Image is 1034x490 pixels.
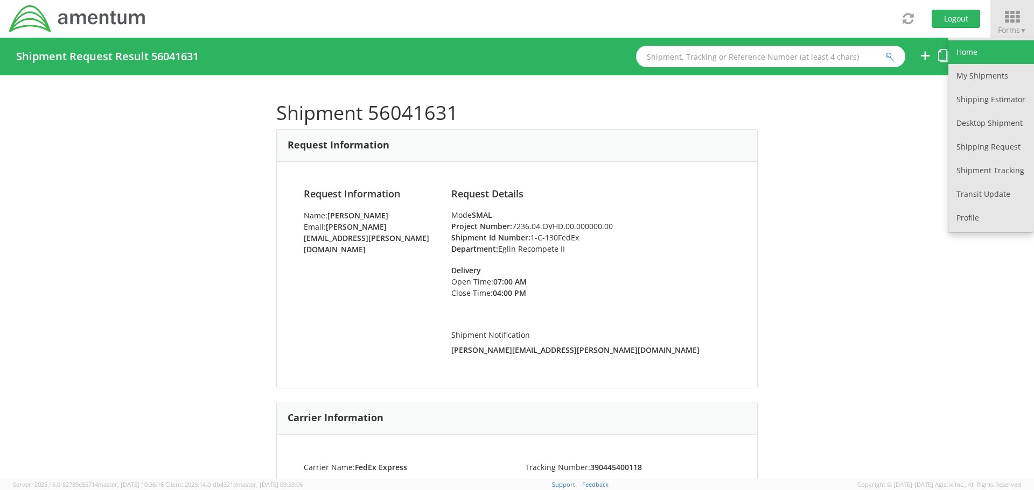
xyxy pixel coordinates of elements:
[355,462,407,472] strong: FedEx Express
[948,88,1034,111] a: Shipping Estimator
[582,480,609,488] a: Feedback
[304,189,435,200] h4: Request Information
[451,232,730,243] li: 1-C-130FedEx
[517,461,738,473] li: Tracking Number:
[636,46,905,67] input: Shipment, Tracking or Reference Number (at least 4 chars)
[1020,26,1026,35] span: ▼
[472,210,492,220] strong: SMAL
[451,243,730,254] li: Eglin Recompete II
[948,111,1034,135] a: Desktop Shipment
[451,221,512,231] strong: Project Number:
[451,331,730,339] h5: Shipment Notification
[451,265,481,275] strong: Delivery
[998,25,1026,35] span: Forms
[304,221,435,255] li: Email:
[451,210,730,221] div: Mode
[948,182,1034,206] a: Transit Update
[948,40,1034,64] a: Home
[948,206,1034,230] a: Profile
[451,189,730,200] h4: Request Details
[932,10,980,28] button: Logout
[8,4,147,34] img: dyn-intl-logo-049831509241104b2a82.png
[165,480,303,488] span: Client: 2025.14.0-db4321d
[288,413,383,423] h3: Carrier Information
[237,480,303,488] span: master, [DATE] 09:59:06
[590,462,642,472] strong: 390445400118
[296,461,517,473] li: Carrier Name:
[304,222,429,254] strong: [PERSON_NAME][EMAIL_ADDRESS][PERSON_NAME][DOMAIN_NAME]
[451,345,700,355] strong: [PERSON_NAME][EMAIL_ADDRESS][PERSON_NAME][DOMAIN_NAME]
[304,210,435,221] li: Name:
[276,102,758,124] h1: Shipment 56041631
[13,480,164,488] span: Server: 2025.16.0-82789e55714
[451,244,498,254] strong: Department:
[493,288,526,298] strong: 04:00 PM
[857,480,1021,489] span: Copyright © [DATE]-[DATE] Agistix Inc., All Rights Reserved
[327,210,388,221] strong: [PERSON_NAME]
[98,480,164,488] span: master, [DATE] 10:56:16
[451,232,530,243] strong: Shipment Id Number:
[451,276,560,287] li: Open Time:
[948,159,1034,182] a: Shipment Tracking
[451,287,560,299] li: Close Time:
[552,480,575,488] a: Support
[288,140,389,151] h3: Request Information
[948,64,1034,88] a: My Shipments
[948,135,1034,159] a: Shipping Request
[451,221,730,232] li: 7236.04.OVHD.00.000000.00
[16,51,199,62] h4: Shipment Request Result 56041631
[493,276,527,287] strong: 07:00 AM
